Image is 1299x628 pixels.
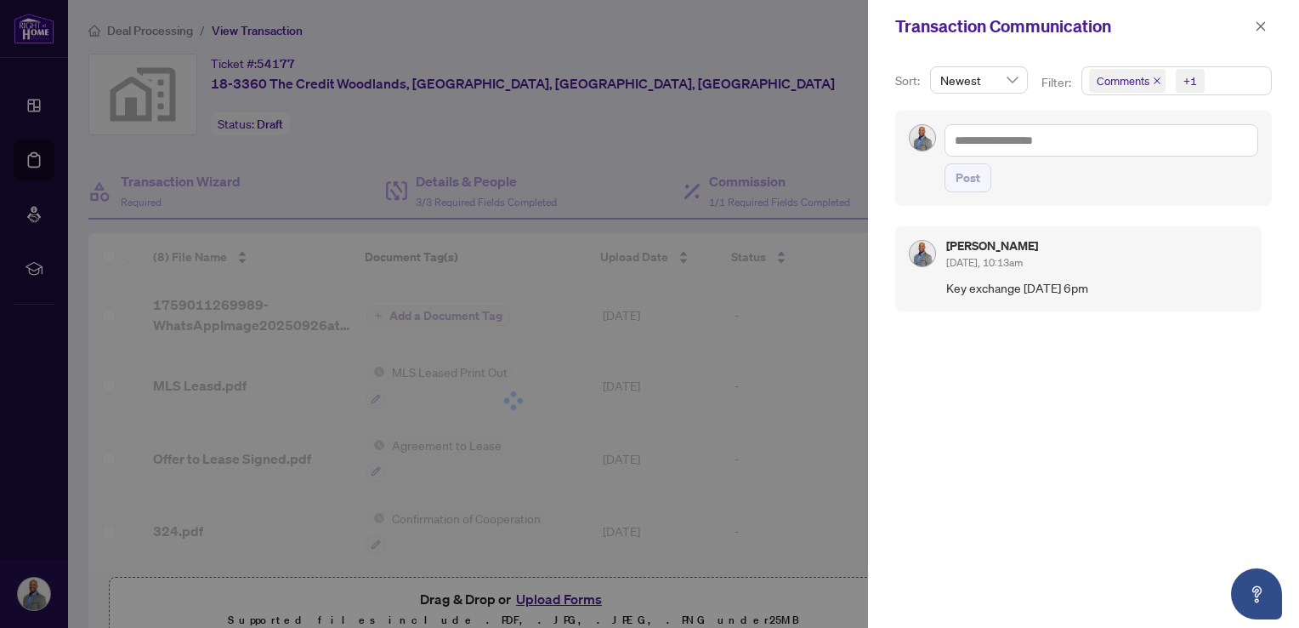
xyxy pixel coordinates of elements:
div: +1 [1183,72,1197,89]
button: Open asap [1231,568,1282,619]
div: Transaction Communication [895,14,1250,39]
span: [DATE], 10:13am [946,256,1023,269]
img: Profile Icon [910,241,935,266]
span: close [1153,77,1161,85]
img: Profile Icon [910,125,935,151]
h5: [PERSON_NAME] [946,240,1038,252]
span: Comments [1097,72,1149,89]
p: Sort: [895,71,923,90]
span: Newest [940,67,1018,93]
span: Comments [1089,69,1166,93]
p: Filter: [1041,73,1074,92]
span: Key exchange [DATE] 6pm [946,278,1248,298]
span: close [1255,20,1267,32]
button: Post [944,163,991,192]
